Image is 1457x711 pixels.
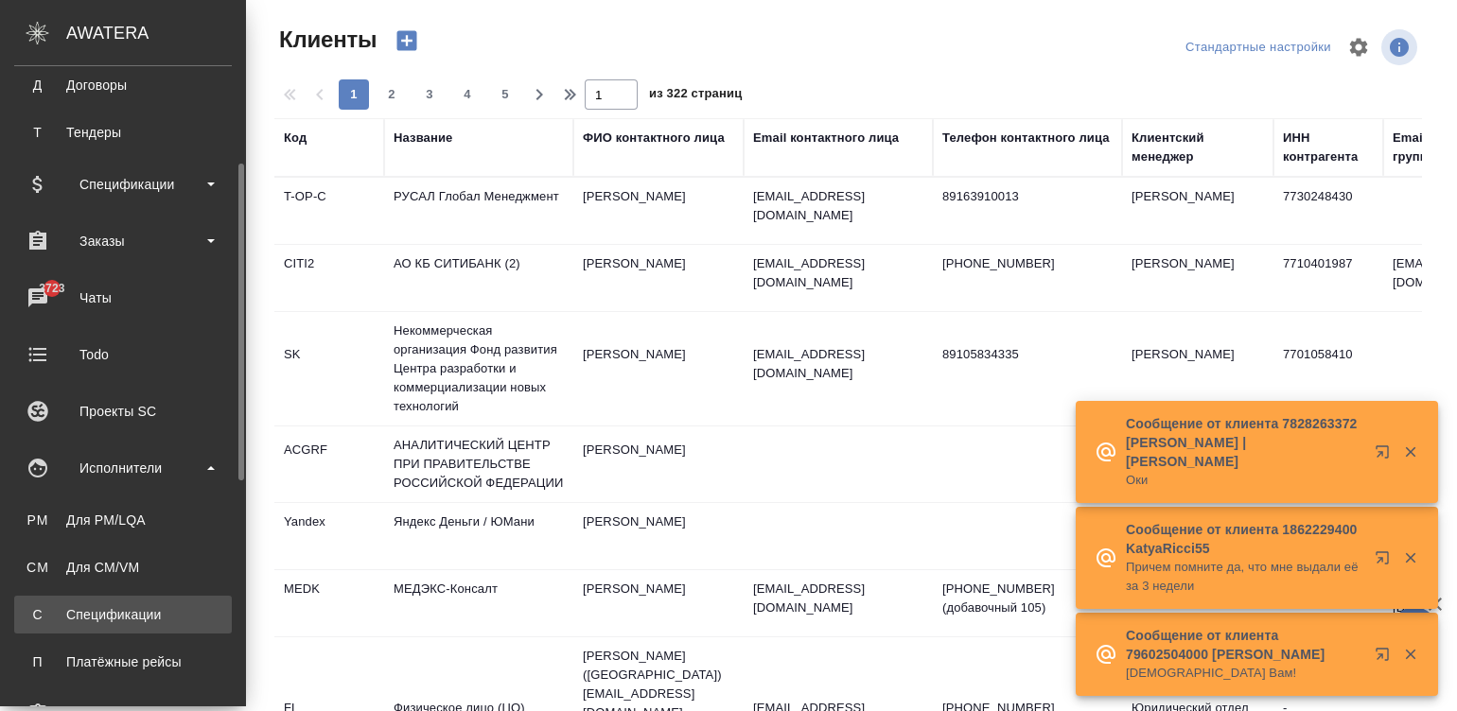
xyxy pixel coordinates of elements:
button: 3 [414,79,445,110]
a: ДДоговоры [14,66,232,104]
a: ССпецификации [14,596,232,633]
td: [PERSON_NAME] [573,245,744,311]
button: 4 [452,79,483,110]
button: Создать [384,25,430,57]
td: 7701058410 [1273,336,1383,402]
div: Email контактного лица [753,129,899,147]
div: Код [284,129,307,147]
div: Чаты [14,284,232,312]
div: Платёжные рейсы [24,652,222,671]
td: [PERSON_NAME] [1122,336,1273,402]
td: Yandex [274,503,384,569]
a: Проекты SC [5,388,241,435]
td: [PERSON_NAME] [1122,178,1273,244]
td: SK [274,336,384,402]
p: [EMAIL_ADDRESS][DOMAIN_NAME] [753,345,923,383]
span: 4 [452,85,483,104]
div: Спецификации [14,170,232,199]
td: MEDK [274,570,384,636]
button: Закрыть [1391,646,1430,663]
span: 3 [414,85,445,104]
button: Открыть в новой вкладке [1363,539,1409,584]
p: 89163910013 [942,187,1113,206]
div: Название [394,129,452,147]
td: 7710401987 [1273,245,1383,311]
td: [PERSON_NAME] [573,570,744,636]
p: [EMAIL_ADDRESS][DOMAIN_NAME] [753,187,923,225]
p: [EMAIL_ADDRESS][DOMAIN_NAME] [753,580,923,617]
div: Спецификации [24,605,222,624]
span: из 322 страниц [649,82,742,110]
td: МЕДЭКС-Консалт [384,570,573,636]
p: [PHONE_NUMBER] (добавочный 105) [942,580,1113,617]
span: 3723 [27,279,76,298]
button: 2 [377,79,407,110]
p: [PHONE_NUMBER] [942,254,1113,273]
td: РУСАЛ Глобал Менеджмент [384,178,573,244]
div: Тендеры [24,123,222,142]
button: Открыть в новой вкладке [1363,635,1409,681]
button: Открыть в новой вкладке [1363,433,1409,478]
div: ФИО контактного лица [583,129,725,147]
a: PMДля PM/LQA [14,501,232,539]
div: Todo [14,340,232,369]
div: Исполнители [14,454,232,482]
span: Посмотреть информацию [1381,29,1421,65]
div: Клиентский менеджер [1132,129,1264,166]
button: 5 [490,79,520,110]
div: Заказы [14,227,232,255]
p: Сообщение от клиента 1862229400 KatyaRicci55 [1126,520,1362,558]
td: ACGRF [274,431,384,497]
p: [EMAIL_ADDRESS][DOMAIN_NAME] [753,254,923,292]
span: Настроить таблицу [1336,25,1381,70]
span: 2 [377,85,407,104]
p: Оки [1126,471,1362,490]
p: Причем помните да, что мне выдали её за 3 недели [1126,558,1362,596]
td: 7730248430 [1273,178,1383,244]
td: [PERSON_NAME] [573,503,744,569]
a: 3723Чаты [5,274,241,321]
p: [DEMOGRAPHIC_DATA] Вам! [1126,664,1362,683]
td: [PERSON_NAME] [1122,245,1273,311]
span: 5 [490,85,520,104]
div: Проекты SC [14,397,232,425]
td: Яндекс Деньги / ЮМани [384,503,573,569]
a: ППлатёжные рейсы [14,643,232,681]
div: Договоры [24,76,222,95]
div: Телефон контактного лица [942,129,1110,147]
div: split button [1181,33,1336,62]
td: Некоммерческая организация Фонд развития Центра разработки и коммерциализации новых технологий [384,312,573,425]
a: Todo [5,331,241,378]
td: CITI2 [274,245,384,311]
button: Закрыть [1391,443,1430,460]
div: AWATERA [66,14,246,52]
td: T-OP-C [274,178,384,244]
td: [PERSON_NAME] [573,431,744,497]
div: ИНН контрагента [1283,129,1374,166]
div: Для CM/VM [24,558,222,577]
p: Сообщение от клиента 79602504000 [PERSON_NAME] [1126,626,1362,664]
td: АНАЛИТИЧЕСКИЙ ЦЕНТР ПРИ ПРАВИТЕЛЬСТВЕ РОССИЙСКОЙ ФЕДЕРАЦИИ [384,426,573,502]
td: [PERSON_NAME] [573,178,744,244]
span: Клиенты [274,25,377,55]
div: Для PM/LQA [24,511,222,529]
p: Сообщение от клиента 7828263372 [PERSON_NAME] | [PERSON_NAME] [1126,414,1362,471]
td: АО КБ СИТИБАНК (2) [384,245,573,311]
p: 89105834335 [942,345,1113,364]
td: [PERSON_NAME] [573,336,744,402]
button: Закрыть [1391,549,1430,566]
a: ТТендеры [14,113,232,151]
a: CMДля CM/VM [14,548,232,586]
